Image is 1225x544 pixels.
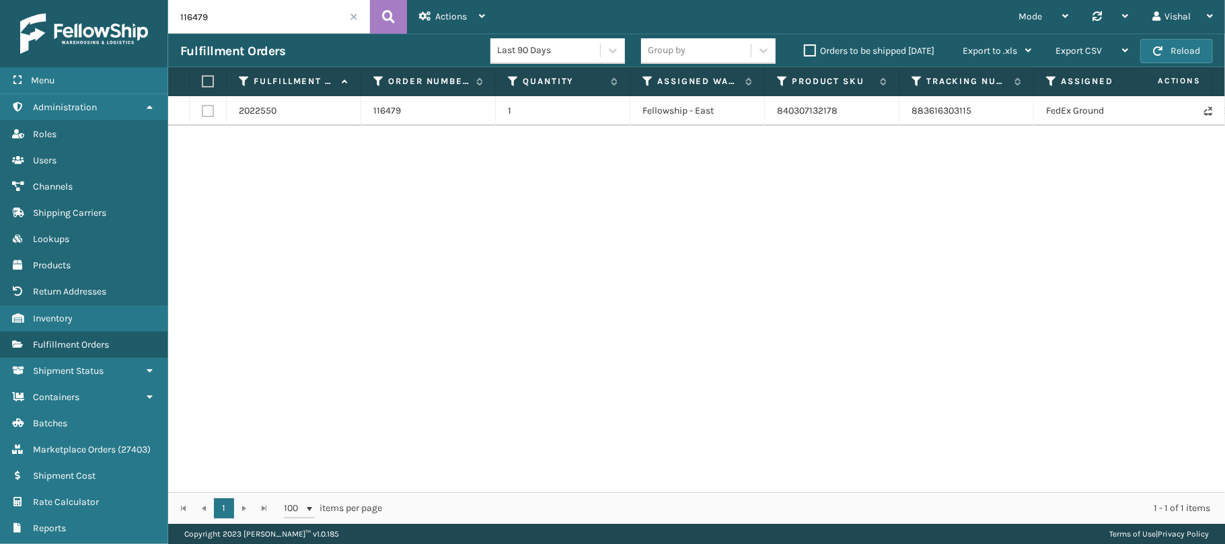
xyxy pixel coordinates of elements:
[777,105,838,116] a: 840307132178
[33,444,116,455] span: Marketplace Orders
[657,75,739,87] label: Assigned Warehouse
[963,45,1017,56] span: Export to .xls
[180,43,285,59] h3: Fulfillment Orders
[254,75,335,87] label: Fulfillment Order Id
[1158,529,1209,539] a: Privacy Policy
[33,365,104,377] span: Shipment Status
[388,75,470,87] label: Order Number
[214,498,234,518] a: 1
[373,104,401,118] a: 116479
[33,470,96,481] span: Shipment Cost
[33,286,106,297] span: Return Addresses
[33,339,109,350] span: Fulfillment Orders
[435,11,467,22] span: Actions
[33,128,57,140] span: Roles
[1115,70,1209,92] span: Actions
[33,418,67,429] span: Batches
[33,181,73,192] span: Channels
[33,102,97,113] span: Administration
[33,313,73,324] span: Inventory
[804,45,934,56] label: Orders to be shipped [DATE]
[523,75,604,87] label: Quantity
[284,498,382,518] span: items per page
[33,155,57,166] span: Users
[1018,11,1042,22] span: Mode
[1034,96,1168,126] td: FedEx Ground
[496,96,630,126] td: 1
[20,13,148,54] img: logo
[1140,39,1213,63] button: Reload
[912,105,971,116] a: 883616303115
[239,104,276,118] a: 2022550
[33,233,69,245] span: Lookups
[33,496,99,508] span: Rate Calculator
[792,75,873,87] label: Product SKU
[118,444,151,455] span: ( 27403 )
[33,522,66,534] span: Reports
[401,502,1210,515] div: 1 - 1 of 1 items
[497,44,601,58] div: Last 90 Days
[33,207,106,219] span: Shipping Carriers
[1055,45,1102,56] span: Export CSV
[184,524,339,544] p: Copyright 2023 [PERSON_NAME]™ v 1.0.185
[31,75,54,86] span: Menu
[1109,524,1209,544] div: |
[1109,529,1156,539] a: Terms of Use
[33,391,79,403] span: Containers
[284,502,304,515] span: 100
[630,96,765,126] td: Fellowship - East
[1061,75,1142,87] label: Assigned Carrier Service
[33,260,71,271] span: Products
[1204,106,1212,116] i: Never Shipped
[926,75,1008,87] label: Tracking Number
[648,44,685,58] div: Group by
